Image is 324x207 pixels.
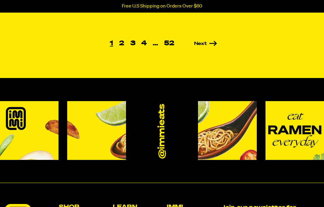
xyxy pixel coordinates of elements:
span: 1 [107,40,116,47]
a: Next [177,41,217,46]
a: 4 [138,40,150,47]
img: Instagram [198,101,256,160]
a: 2 [116,40,127,47]
a: 3 [127,40,139,47]
span: … [150,40,161,47]
img: Instagram [265,101,324,160]
a: @immieats [157,104,167,159]
img: Instagram [67,101,126,160]
a: 52 [161,40,177,47]
p: Free U.S Shipping on Orders Over $60 [122,4,202,9]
